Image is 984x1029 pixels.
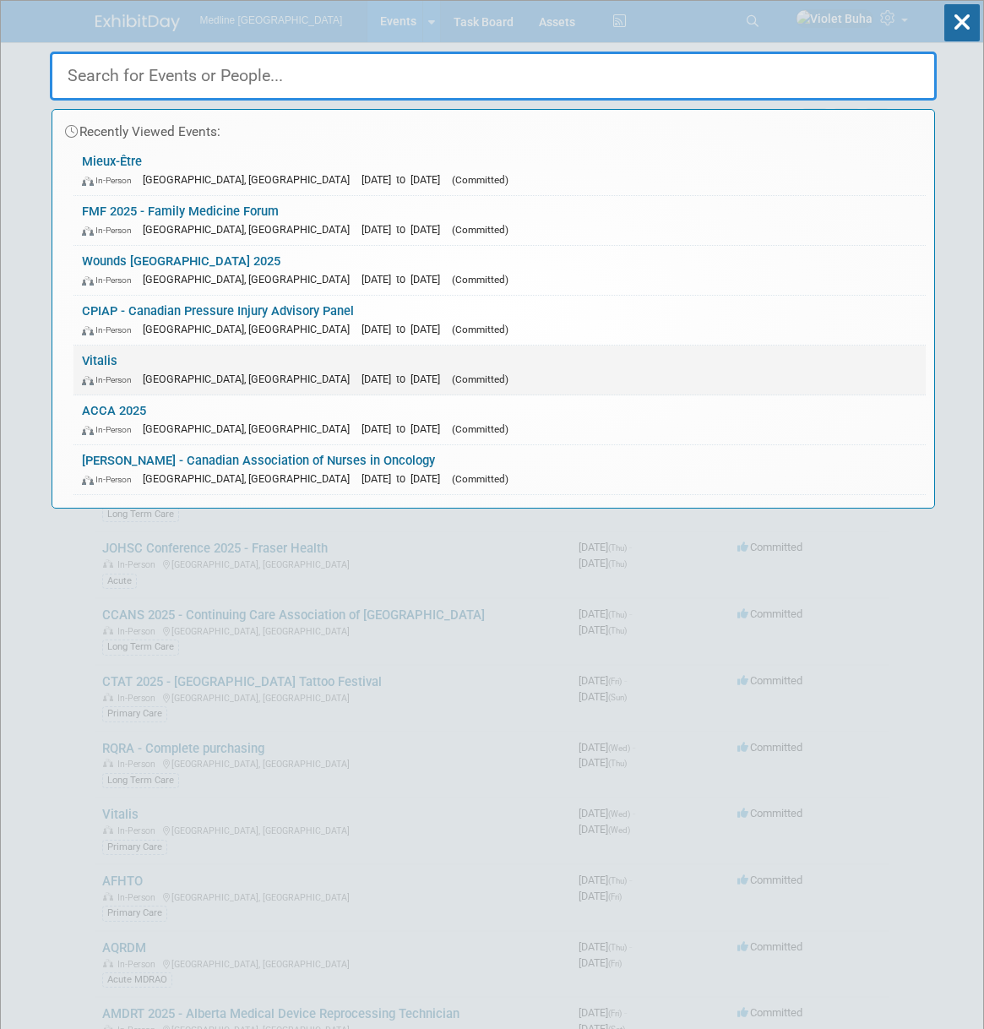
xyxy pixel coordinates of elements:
[73,346,926,395] a: Vitalis In-Person [GEOGRAPHIC_DATA], [GEOGRAPHIC_DATA] [DATE] to [DATE] (Committed)
[362,422,449,435] span: [DATE] to [DATE]
[143,273,358,286] span: [GEOGRAPHIC_DATA], [GEOGRAPHIC_DATA]
[73,146,926,195] a: Mieux-Être In-Person [GEOGRAPHIC_DATA], [GEOGRAPHIC_DATA] [DATE] to [DATE] (Committed)
[50,52,937,101] input: Search for Events or People...
[362,223,449,236] span: [DATE] to [DATE]
[82,175,139,186] span: In-Person
[143,323,358,335] span: [GEOGRAPHIC_DATA], [GEOGRAPHIC_DATA]
[362,173,449,186] span: [DATE] to [DATE]
[143,223,358,236] span: [GEOGRAPHIC_DATA], [GEOGRAPHIC_DATA]
[82,275,139,286] span: In-Person
[362,273,449,286] span: [DATE] to [DATE]
[82,225,139,236] span: In-Person
[82,374,139,385] span: In-Person
[452,174,508,186] span: (Committed)
[143,173,358,186] span: [GEOGRAPHIC_DATA], [GEOGRAPHIC_DATA]
[452,324,508,335] span: (Committed)
[61,110,926,146] div: Recently Viewed Events:
[452,473,508,485] span: (Committed)
[143,373,358,385] span: [GEOGRAPHIC_DATA], [GEOGRAPHIC_DATA]
[73,445,926,494] a: [PERSON_NAME] - Canadian Association of Nurses in Oncology In-Person [GEOGRAPHIC_DATA], [GEOGRAPH...
[73,246,926,295] a: Wounds [GEOGRAPHIC_DATA] 2025 In-Person [GEOGRAPHIC_DATA], [GEOGRAPHIC_DATA] [DATE] to [DATE] (Co...
[73,296,926,345] a: CPIAP - Canadian Pressure Injury Advisory Panel In-Person [GEOGRAPHIC_DATA], [GEOGRAPHIC_DATA] [D...
[143,472,358,485] span: [GEOGRAPHIC_DATA], [GEOGRAPHIC_DATA]
[362,373,449,385] span: [DATE] to [DATE]
[452,224,508,236] span: (Committed)
[143,422,358,435] span: [GEOGRAPHIC_DATA], [GEOGRAPHIC_DATA]
[82,424,139,435] span: In-Person
[73,196,926,245] a: FMF 2025 - Family Medicine Forum In-Person [GEOGRAPHIC_DATA], [GEOGRAPHIC_DATA] [DATE] to [DATE] ...
[73,395,926,444] a: ACCA 2025 In-Person [GEOGRAPHIC_DATA], [GEOGRAPHIC_DATA] [DATE] to [DATE] (Committed)
[452,423,508,435] span: (Committed)
[362,323,449,335] span: [DATE] to [DATE]
[452,373,508,385] span: (Committed)
[452,274,508,286] span: (Committed)
[82,474,139,485] span: In-Person
[362,472,449,485] span: [DATE] to [DATE]
[82,324,139,335] span: In-Person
